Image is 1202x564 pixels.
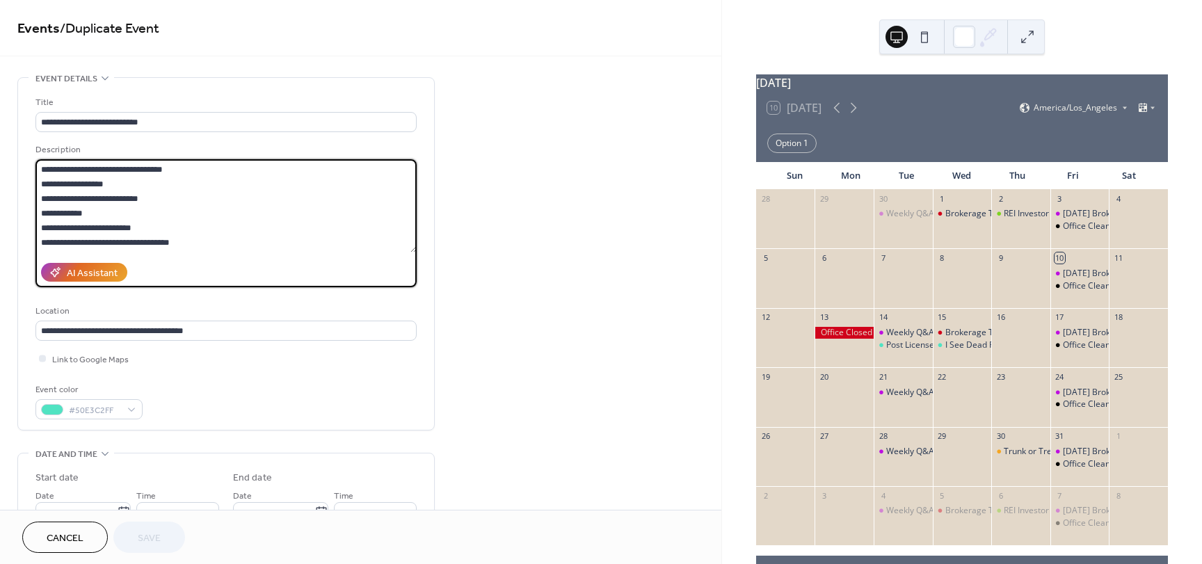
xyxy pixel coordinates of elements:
span: #50E3C2FF [69,403,120,418]
div: 1 [937,193,947,204]
div: 21 [878,371,888,382]
div: REI Investor Meeting [1004,505,1083,517]
div: 19 [760,371,771,382]
div: Weekly Q&A [886,387,934,398]
span: Event details [35,72,97,86]
div: I See Dead People - 2 ID CE Credits [933,339,992,351]
div: 8 [1113,490,1123,501]
div: 11 [1113,252,1123,263]
div: Trunk or Treat: XNW [DATE]! [1004,446,1114,458]
div: [DATE] Brokerage Trainings [1063,505,1171,517]
div: Title [35,95,414,110]
div: 25 [1113,371,1123,382]
div: 30 [878,193,888,204]
div: Office Cleaning [1063,220,1122,232]
div: 3 [819,490,829,501]
div: 27 [819,431,829,442]
div: 20 [819,371,829,382]
div: Brokerage Team Meeting [945,505,1045,517]
div: Office Cleaning [1063,458,1122,470]
div: Friday Brokerage Trainings [1050,387,1109,398]
div: Start date [35,471,79,485]
div: 28 [878,431,888,442]
span: Date [35,489,54,503]
div: 18 [1113,312,1123,323]
div: 4 [1113,193,1123,204]
div: Office Cleaning [1050,280,1109,292]
div: 15 [937,312,947,323]
div: Weekly Q&A [874,208,933,220]
div: Brokerage Team Meeting [945,327,1045,339]
div: Weekly Q&A [874,327,933,339]
div: Trunk or Treat: XNW Halloween! [991,446,1050,458]
div: 29 [819,193,829,204]
div: Description [35,143,414,157]
a: Events [17,15,60,42]
div: Wed [934,162,990,190]
span: Date and time [35,447,97,462]
div: Office Cleaning [1050,339,1109,351]
div: 4 [878,490,888,501]
div: 7 [1055,490,1065,501]
div: Location [35,304,414,319]
div: REI Investor Meeting [991,505,1050,517]
div: Event color [35,382,140,397]
div: REI Investor Meeting [991,208,1050,220]
div: 14 [878,312,888,323]
div: Post License Course: POST003 [874,339,933,351]
div: Friday Brokerage Trainings [1050,268,1109,280]
div: End date [233,471,272,485]
span: Date [233,489,252,503]
div: 9 [995,252,1006,263]
div: Mon [823,162,879,190]
div: 24 [1055,371,1065,382]
div: 8 [937,252,947,263]
div: [DATE] Brokerage Trainings [1063,208,1171,220]
div: Weekly Q&A [886,505,934,517]
div: Brokerage Team Meeting [933,208,992,220]
div: Office Cleaning [1050,220,1109,232]
div: 26 [760,431,771,442]
div: Weekly Q&A [886,446,934,458]
div: [DATE] Brokerage Trainings [1063,387,1171,398]
div: 2 [760,490,771,501]
div: 29 [937,431,947,442]
div: REI Investor Meeting [1004,208,1083,220]
div: 17 [1055,312,1065,323]
div: Brokerage Team Meeting [945,208,1045,220]
div: 30 [995,431,1006,442]
div: Fri [1045,162,1101,190]
div: Friday Brokerage Trainings [1050,208,1109,220]
div: Weekly Q&A [886,208,934,220]
div: [DATE] Brokerage Trainings [1063,268,1171,280]
div: 23 [995,371,1006,382]
span: Time [136,489,156,503]
div: 13 [819,312,829,323]
div: 10 [1055,252,1065,263]
button: Cancel [22,522,108,553]
span: Time [334,489,353,503]
div: Office Cleaning [1063,398,1122,410]
div: 2 [995,193,1006,204]
div: Thu [990,162,1045,190]
div: 7 [878,252,888,263]
span: / Duplicate Event [60,15,159,42]
div: Friday Brokerage Trainings [1050,505,1109,517]
div: Brokerage Team Meeting [933,327,992,339]
div: Brokerage Team Meeting [933,505,992,517]
div: 28 [760,193,771,204]
div: [DATE] Brokerage Trainings [1063,327,1171,339]
div: Office Cleaning [1063,517,1122,529]
div: Friday Brokerage Trainings [1050,446,1109,458]
div: 1 [1113,431,1123,442]
span: America/Los_Angeles [1034,104,1117,112]
button: AI Assistant [41,263,127,282]
div: 6 [819,252,829,263]
div: 3 [1055,193,1065,204]
div: 22 [937,371,947,382]
div: 5 [937,490,947,501]
div: [DATE] Brokerage Trainings [1063,446,1171,458]
span: Cancel [47,531,83,546]
div: Weekly Q&A [874,446,933,458]
span: Link to Google Maps [52,353,129,367]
